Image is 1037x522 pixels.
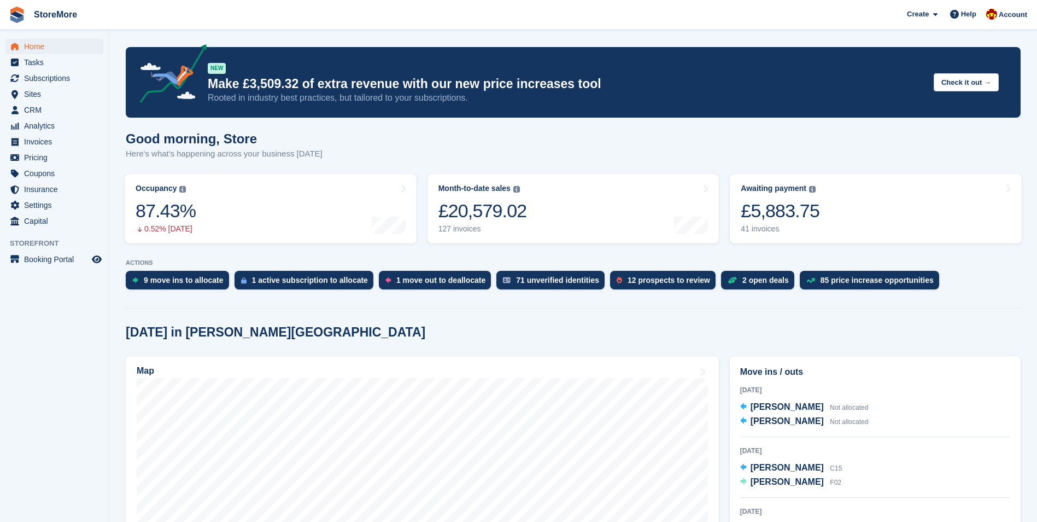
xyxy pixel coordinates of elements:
h2: Map [137,366,154,376]
img: move_ins_to_allocate_icon-fdf77a2bb77ea45bf5b3d319d69a93e2d87916cf1d5bf7949dd705db3b84f3ca.svg [132,277,138,283]
img: icon-info-grey-7440780725fd019a000dd9b08b2336e03edf1995a4989e88bcd33f0948082b44.svg [179,186,186,193]
span: Insurance [24,182,90,197]
div: 87.43% [136,200,196,222]
span: Storefront [10,238,109,249]
span: Capital [24,213,90,229]
div: [DATE] [740,507,1010,517]
div: 85 price increase opportunities [821,276,934,285]
a: menu [5,198,103,213]
span: [PERSON_NAME] [751,463,824,472]
div: [DATE] [740,446,1010,456]
a: [PERSON_NAME] Not allocated [740,415,869,429]
a: menu [5,39,103,54]
p: Here's what's happening across your business [DATE] [126,148,323,160]
a: 85 price increase opportunities [800,271,945,295]
button: Check it out → [934,73,999,91]
a: menu [5,102,103,118]
a: Occupancy 87.43% 0.52% [DATE] [125,174,417,243]
a: 1 active subscription to allocate [235,271,379,295]
span: C15 [830,465,842,472]
a: [PERSON_NAME] Not allocated [740,401,869,415]
img: Store More Team [986,9,997,20]
a: [PERSON_NAME] C15 [740,461,842,475]
img: active_subscription_to_allocate_icon-d502201f5373d7db506a760aba3b589e785aa758c864c3986d89f69b8ff3... [241,277,247,284]
a: menu [5,166,103,181]
a: menu [5,118,103,134]
span: Account [999,9,1027,20]
img: price-adjustments-announcement-icon-8257ccfd72463d97f412b2fc003d46551f7dbcb40ab6d574587a9cd5c0d94... [131,44,207,107]
a: 71 unverified identities [496,271,610,295]
div: Occupancy [136,184,177,193]
a: 1 move out to deallocate [379,271,496,295]
div: 12 prospects to review [628,276,710,285]
div: 9 move ins to allocate [144,276,224,285]
span: Subscriptions [24,71,90,86]
span: [PERSON_NAME] [751,477,824,486]
a: menu [5,252,103,267]
div: £5,883.75 [741,200,819,222]
a: Month-to-date sales £20,579.02 127 invoices [427,174,719,243]
span: Invoices [24,134,90,149]
div: £20,579.02 [438,200,527,222]
img: verify_identity-adf6edd0f0f0b5bbfe63781bf79b02c33cf7c696d77639b501bdc392416b5a36.svg [503,277,511,283]
div: 41 invoices [741,224,819,234]
a: [PERSON_NAME] F02 [740,475,841,490]
span: Not allocated [830,418,868,426]
img: prospect-51fa495bee0391a8d652442698ab0144808aea92771e9ea1ae160a38d050c398.svg [617,277,622,283]
a: 9 move ins to allocate [126,271,235,295]
a: menu [5,71,103,86]
span: Tasks [24,55,90,70]
span: Booking Portal [24,252,90,267]
a: menu [5,150,103,165]
span: Home [24,39,90,54]
span: Settings [24,198,90,213]
a: 2 open deals [721,271,800,295]
span: Not allocated [830,404,868,411]
a: 12 prospects to review [610,271,721,295]
p: Make £3,509.32 of extra revenue with our new price increases tool [208,76,925,92]
div: [DATE] [740,385,1010,395]
p: Rooted in industry best practices, but tailored to your subscriptions. [208,92,925,104]
img: stora-icon-8386f47178a22dfd0bd8f6a31ec36ba5ce8667c1dd55bd0f319d3a0aa187defe.svg [9,7,25,23]
a: menu [5,86,103,102]
a: menu [5,213,103,229]
a: StoreMore [30,5,81,24]
span: Coupons [24,166,90,181]
a: Awaiting payment £5,883.75 41 invoices [730,174,1022,243]
div: Month-to-date sales [438,184,511,193]
span: CRM [24,102,90,118]
img: icon-info-grey-7440780725fd019a000dd9b08b2336e03edf1995a4989e88bcd33f0948082b44.svg [513,186,520,193]
span: [PERSON_NAME] [751,402,824,411]
a: menu [5,182,103,197]
span: Create [907,9,929,20]
div: 127 invoices [438,224,527,234]
a: menu [5,55,103,70]
span: [PERSON_NAME] [751,416,824,426]
img: deal-1b604bf984904fb50ccaf53a9ad4b4a5d6e5aea283cecdc64d6e3604feb123c2.svg [728,276,737,284]
a: Preview store [90,253,103,266]
h1: Good morning, Store [126,131,323,146]
img: price_increase_opportunities-93ffe204e8149a01c8c9dc8f82e8f89637d9d84a8eef4429ea346261dce0b2c0.svg [806,278,815,283]
a: menu [5,134,103,149]
div: NEW [208,63,226,74]
span: Sites [24,86,90,102]
h2: [DATE] in [PERSON_NAME][GEOGRAPHIC_DATA] [126,325,425,340]
img: move_outs_to_deallocate_icon-f764333ba52eb49d3ac5e1228854f67142a1ed5810a6f6cc68b1a99e826820c5.svg [385,277,391,283]
span: Analytics [24,118,90,134]
div: 1 move out to deallocate [396,276,485,285]
div: 1 active subscription to allocate [252,276,368,285]
div: 71 unverified identities [516,276,599,285]
span: F02 [830,479,841,486]
div: Awaiting payment [741,184,806,193]
p: ACTIONS [126,259,1021,266]
span: Help [961,9,976,20]
div: 0.52% [DATE] [136,224,196,234]
h2: Move ins / outs [740,366,1010,379]
img: icon-info-grey-7440780725fd019a000dd9b08b2336e03edf1995a4989e88bcd33f0948082b44.svg [809,186,816,193]
span: Pricing [24,150,90,165]
div: 2 open deals [742,276,789,285]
